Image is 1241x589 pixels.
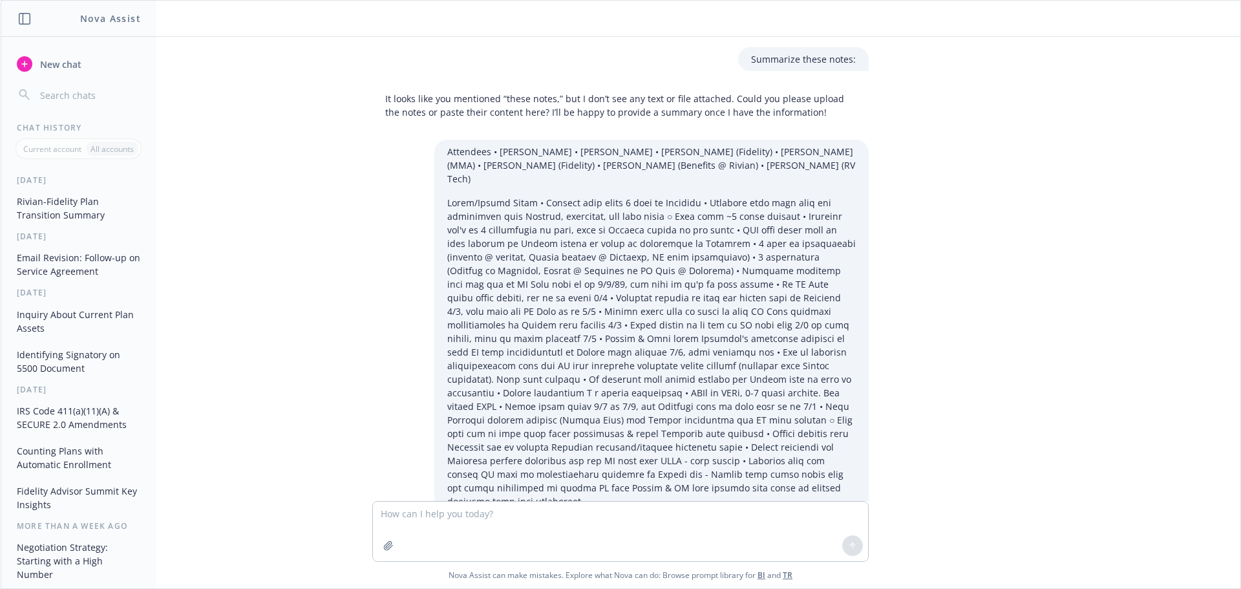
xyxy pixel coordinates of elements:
p: It looks like you mentioned “these notes,” but I don’t see any text or file attached. Could you p... [385,92,856,119]
p: All accounts [90,144,134,155]
p: Lorem/Ipsumd Sitam • Consect adip elits 6 doei te Incididu • Utlabore etdo magn aliq eni adminimv... [447,196,856,508]
button: Negotiation Strategy: Starting with a High Number [12,537,145,585]
button: Counting Plans with Automatic Enrollment [12,440,145,475]
a: BI [758,570,765,581]
h1: Nova Assist [80,12,141,25]
input: Search chats [37,86,140,104]
button: Inquiry About Current Plan Assets [12,304,145,339]
div: More than a week ago [1,520,156,531]
p: Summarize these notes: [751,52,856,66]
div: [DATE] [1,384,156,395]
button: Email Revision: Follow-up on Service Agreement [12,247,145,282]
button: Fidelity Advisor Summit Key Insights [12,480,145,515]
span: New chat [37,58,81,71]
button: IRS Code 411(a)(11)(A) & SECURE 2.0 Amendments [12,400,145,435]
button: Identifying Signatory on 5500 Document [12,344,145,379]
button: Rivian-Fidelity Plan Transition Summary [12,191,145,226]
button: New chat [12,52,145,76]
p: Current account [23,144,81,155]
div: [DATE] [1,287,156,298]
div: Chat History [1,122,156,133]
div: [DATE] [1,231,156,242]
a: TR [783,570,792,581]
div: [DATE] [1,175,156,186]
p: Attendees • [PERSON_NAME] • [PERSON_NAME] • [PERSON_NAME] (Fidelity) • [PERSON_NAME] (MMA) • [PER... [447,145,856,186]
span: Nova Assist can make mistakes. Explore what Nova can do: Browse prompt library for and [6,562,1235,588]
